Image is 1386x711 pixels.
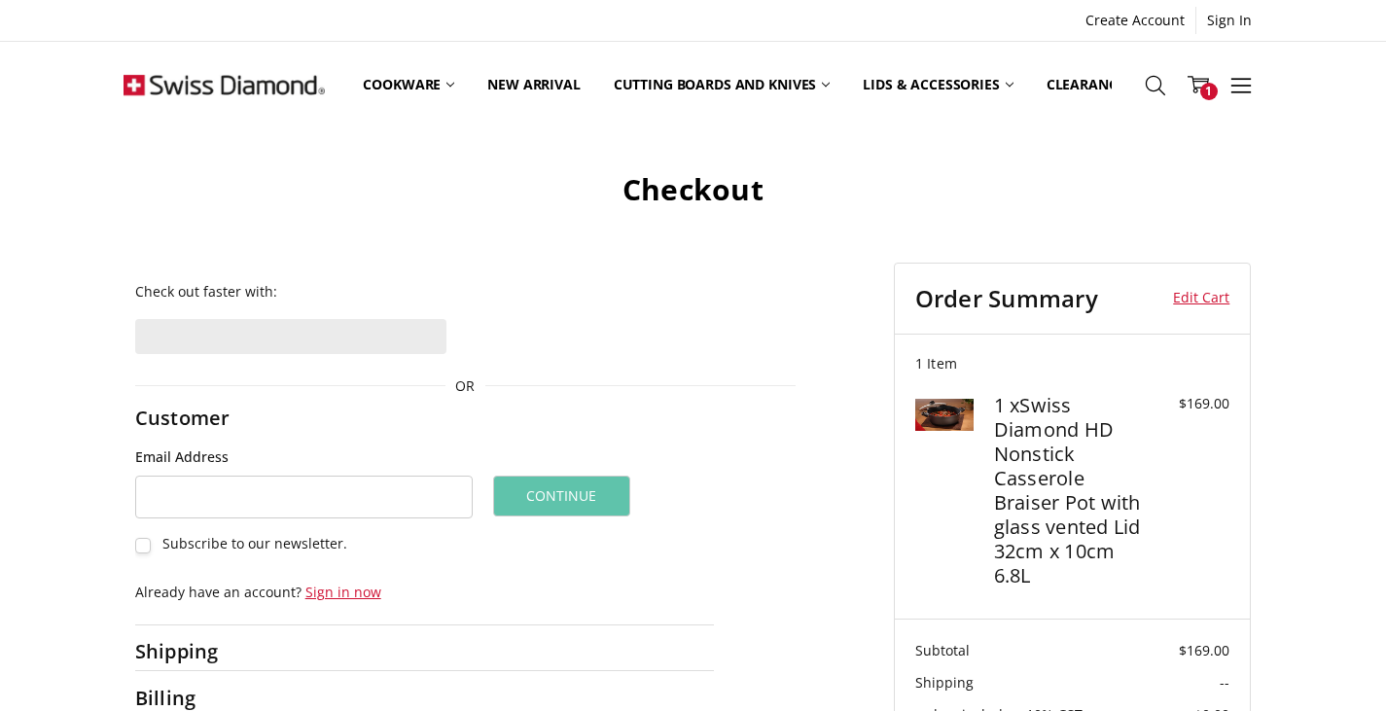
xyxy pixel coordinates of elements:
p: Check out faster with: [135,281,796,302]
h4: 1 x Swiss Diamond HD Nonstick Casserole Braiser Pot with glass vented Lid 32cm x 10cm 6.8L [994,393,1147,587]
a: Lids & Accessories [846,42,1029,127]
a: Cutting boards and knives [597,42,847,127]
h2: Billing [135,686,258,710]
h2: Shipping [135,639,258,663]
h3: 1 Item [915,355,1230,373]
span: OR [445,375,485,397]
span: -- [1220,673,1229,692]
label: Email Address [135,446,473,468]
img: Free Shipping On Every Order [124,45,325,125]
a: Create Account [1075,7,1195,34]
a: 1 [1177,60,1220,109]
h1: Checkout [124,171,1262,208]
a: Edit Cart [1155,284,1229,313]
h2: Customer [135,406,258,430]
h3: Order Summary [915,284,1155,313]
a: Sign In [1196,7,1262,34]
div: $169.00 [1151,393,1229,413]
span: $169.00 [1179,641,1229,659]
span: Shipping [915,673,974,692]
a: Clearance [1030,42,1155,127]
span: Subtotal [915,641,970,659]
span: Subscribe to our newsletter. [162,534,347,552]
button: Continue [493,476,630,516]
a: Sign in now [305,583,381,601]
a: New arrival [471,42,596,127]
span: 1 [1200,83,1218,100]
a: Cookware [346,42,471,127]
p: Already have an account? [135,582,714,602]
